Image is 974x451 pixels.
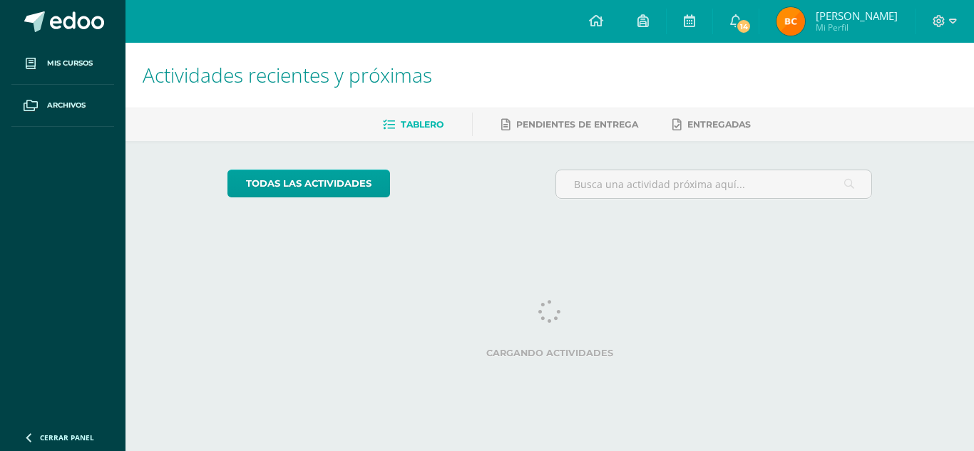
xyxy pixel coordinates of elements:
[816,9,898,23] span: [PERSON_NAME]
[11,43,114,85] a: Mis cursos
[401,119,444,130] span: Tablero
[227,170,390,197] a: todas las Actividades
[516,119,638,130] span: Pendientes de entrega
[687,119,751,130] span: Entregadas
[11,85,114,127] a: Archivos
[816,21,898,33] span: Mi Perfil
[556,170,872,198] input: Busca una actividad próxima aquí...
[501,113,638,136] a: Pendientes de entrega
[227,348,873,358] label: Cargando actividades
[383,113,444,136] a: Tablero
[672,113,751,136] a: Entregadas
[736,19,752,34] span: 14
[47,100,86,111] span: Archivos
[143,61,432,88] span: Actividades recientes y próximas
[40,432,94,442] span: Cerrar panel
[47,58,93,69] span: Mis cursos
[776,7,805,36] img: f7d1442c19affb68e0eb0c471446a006.png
